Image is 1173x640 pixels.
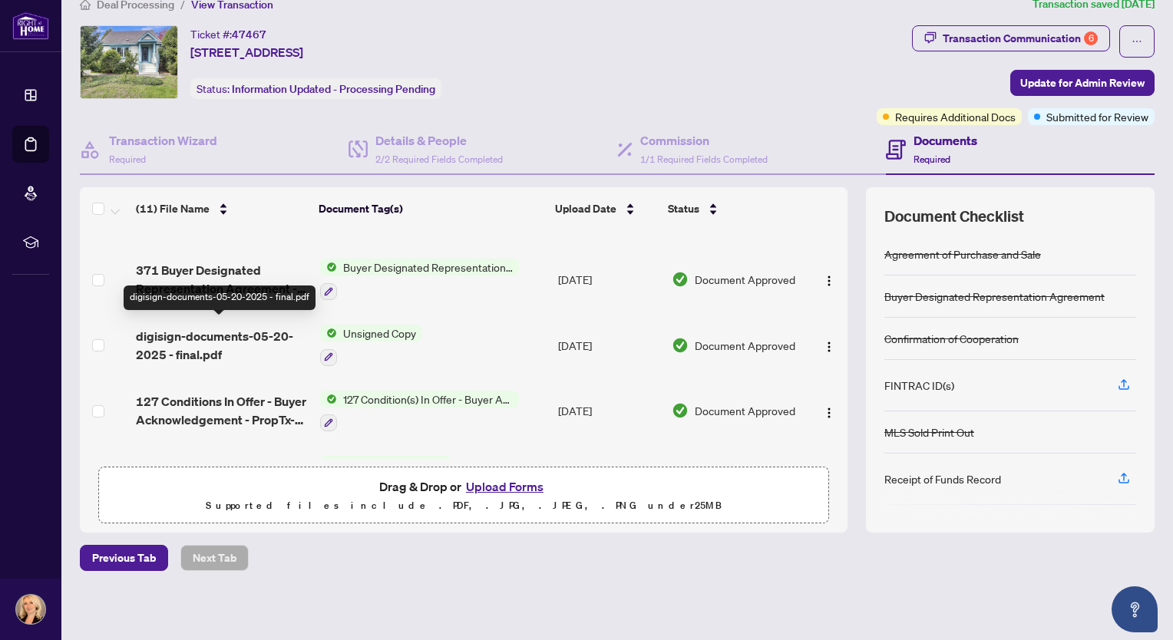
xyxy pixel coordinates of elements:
button: Status IconBuyer Designated Representation Agreement [320,259,519,300]
span: Document Approved [695,402,795,419]
td: [DATE] [552,378,666,444]
span: Information Updated - Processing Pending [232,82,435,96]
span: Copy of Deposit Type [337,456,451,473]
div: Ticket #: [190,25,266,43]
div: MLS Sold Print Out [884,424,974,440]
span: Tweedsmuir-Deposit-Music.pdf [136,458,307,495]
span: Unsigned Copy [337,325,422,341]
button: Logo [817,398,841,423]
div: Receipt of Funds Record [884,470,1001,487]
span: 47467 [232,28,266,41]
h4: Details & People [375,131,503,150]
td: [DATE] [552,444,666,510]
button: Status IconUnsigned Copy [320,325,422,366]
span: 127 Conditions In Offer - Buyer Acknowledgement - PropTx-OREA_[DATE] 20_52_41.pdf [136,392,307,429]
span: Document Approved [695,337,795,354]
button: Upload Forms [461,477,548,496]
td: [DATE] [552,246,666,312]
span: Required [914,153,950,165]
div: Confirmation of Cooperation [884,330,1019,347]
span: Buyer Designated Representation Agreement [337,259,519,275]
div: Agreement of Purchase and Sale [884,246,1041,262]
h4: Commission [640,131,768,150]
button: Transaction Communication6 [912,25,1110,51]
h4: Documents [914,131,977,150]
div: Buyer Designated Representation Agreement [884,288,1105,305]
span: Status [668,200,699,217]
span: Required [109,153,146,165]
button: Open asap [1112,586,1158,632]
button: Previous Tab [80,545,168,571]
img: Status Icon [320,259,337,275]
img: Profile Icon [16,595,45,624]
img: Status Icon [320,456,337,473]
span: (11) File Name [136,200,210,217]
button: Logo [817,267,841,292]
img: IMG-X12151899_1.jpg [81,26,177,98]
span: Upload Date [555,200,616,217]
img: Document Status [672,271,689,288]
button: Status IconCopy of Deposit Type [320,456,451,497]
span: Update for Admin Review [1020,71,1145,95]
span: Document Checklist [884,206,1024,227]
img: Document Status [672,402,689,419]
span: ellipsis [1132,36,1142,47]
img: Logo [823,341,835,353]
span: 2/2 Required Fields Completed [375,153,503,165]
th: (11) File Name [130,187,312,230]
span: digisign-documents-05-20-2025 - final.pdf [136,327,307,364]
img: logo [12,12,49,40]
span: Drag & Drop or [379,477,548,496]
div: digisign-documents-05-20-2025 - final.pdf [124,285,316,310]
h4: Transaction Wizard [109,131,217,150]
img: Logo [823,407,835,419]
span: Submitted for Review [1046,108,1148,125]
th: Document Tag(s) [312,187,549,230]
span: Requires Additional Docs [895,108,1016,125]
span: Document Approved [695,271,795,288]
img: Status Icon [320,325,337,341]
th: Upload Date [549,187,662,230]
button: Next Tab [180,545,249,571]
div: Status: [190,78,441,99]
span: 1/1 Required Fields Completed [640,153,768,165]
button: Status Icon127 Condition(s) In Offer - Buyer Acknowledgement [320,391,519,432]
button: Update for Admin Review [1010,70,1155,96]
th: Status [662,187,803,230]
img: Logo [823,275,835,287]
span: Previous Tab [92,546,156,570]
td: [DATE] [552,312,666,378]
span: 127 Condition(s) In Offer - Buyer Acknowledgement [337,391,519,407]
span: Drag & Drop orUpload FormsSupported files include .PDF, .JPG, .JPEG, .PNG under25MB [99,467,828,524]
img: Document Status [672,337,689,354]
p: Supported files include .PDF, .JPG, .JPEG, .PNG under 25 MB [108,496,819,515]
div: FINTRAC ID(s) [884,377,954,394]
button: Logo [817,333,841,358]
div: Transaction Communication [943,26,1098,51]
span: 371 Buyer Designated Representation Agreement - PropTx-OREA_[DATE] 12_06_56.pdf [136,261,307,298]
img: Status Icon [320,391,337,407]
div: 6 [1084,31,1098,45]
span: [STREET_ADDRESS] [190,43,303,61]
